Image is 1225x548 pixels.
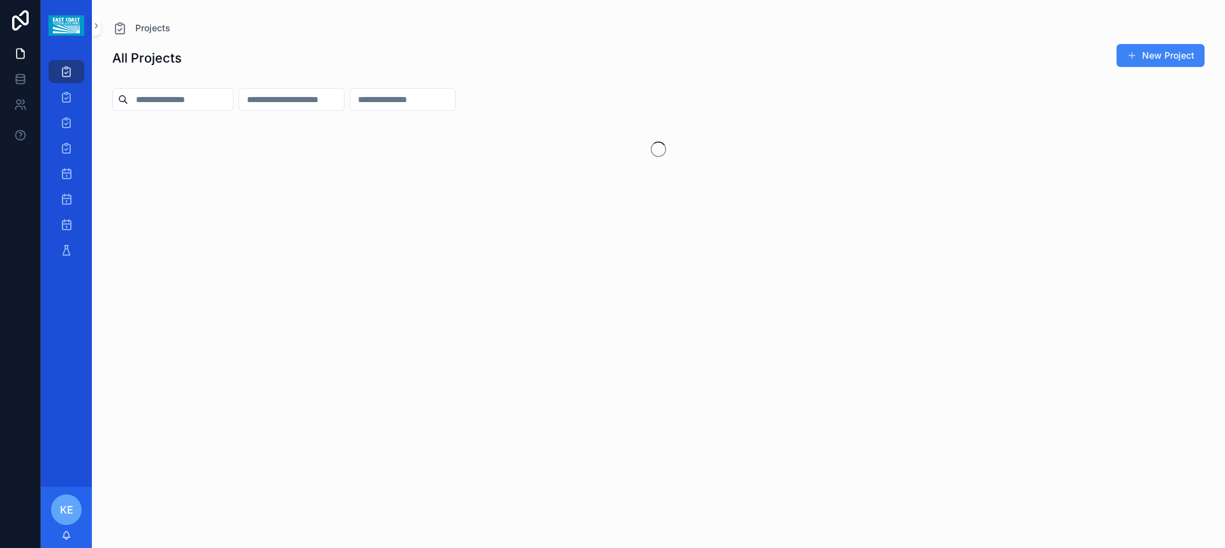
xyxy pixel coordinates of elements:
[112,49,182,67] h1: All Projects
[48,15,84,36] img: App logo
[41,51,92,278] div: scrollable content
[135,22,170,34] span: Projects
[60,502,73,517] span: KE
[1117,44,1205,67] button: New Project
[112,20,170,36] a: Projects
